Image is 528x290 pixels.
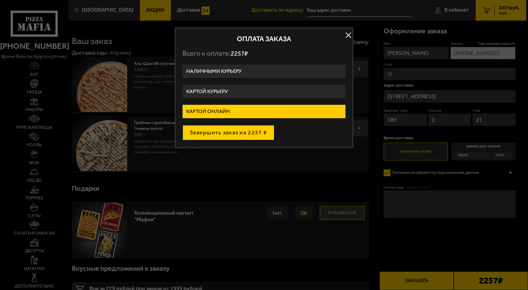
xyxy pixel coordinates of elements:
[183,85,345,98] label: Картой курьеру
[183,35,345,42] h2: Оплата заказа
[183,125,274,140] button: Завершить заказ на 2257 ₽
[231,49,248,57] span: 2257 ₽
[183,49,345,58] p: Всего к оплате:
[183,65,345,78] label: Наличными курьеру
[183,105,345,118] label: Картой онлайн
